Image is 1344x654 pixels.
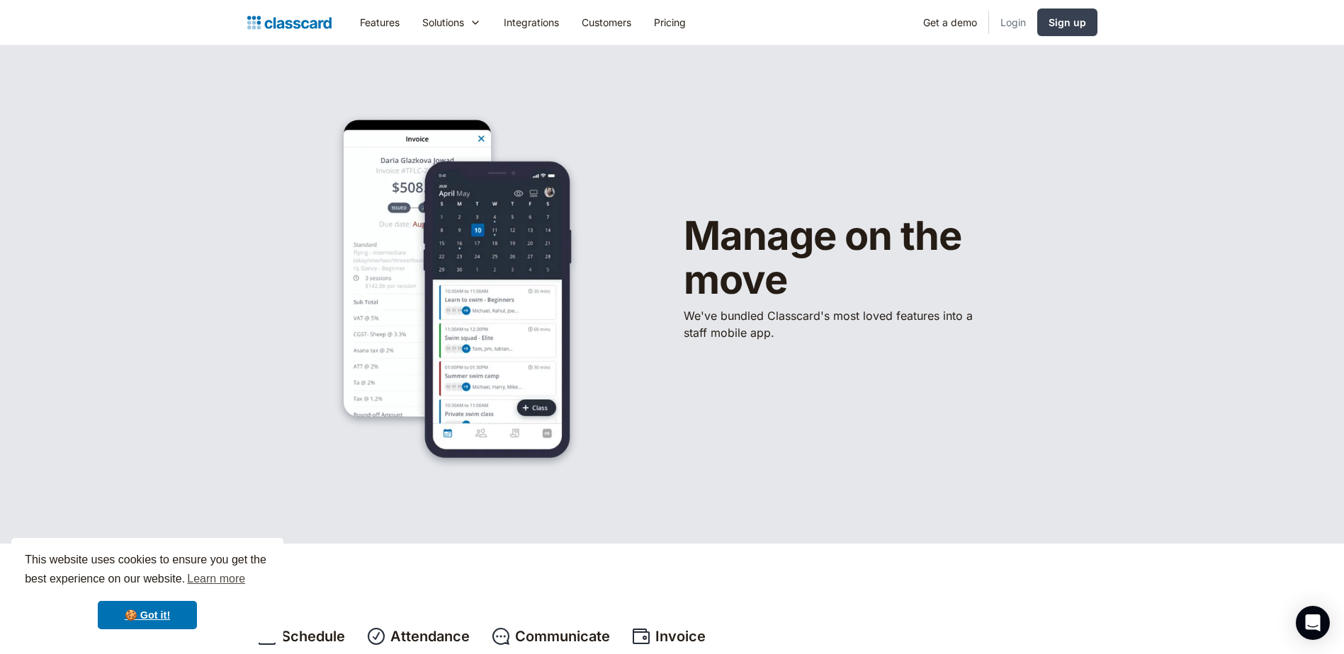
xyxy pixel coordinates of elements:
a: Integrations [492,6,570,38]
a: Customers [570,6,643,38]
div: Schedule [281,626,345,647]
span: This website uses cookies to ensure you get the best experience on our website. [25,551,270,590]
a: dismiss cookie message [98,601,197,629]
div: Invoice [655,626,706,647]
a: Sign up [1037,8,1097,36]
div: Solutions [411,6,492,38]
div: Communicate [515,626,610,647]
div: Attendance [390,626,470,647]
div: cookieconsent [11,538,283,643]
h1: Manage on the move [684,214,1052,302]
div: Open Intercom Messenger [1296,606,1330,640]
a: Pricing [643,6,697,38]
a: Features [349,6,411,38]
a: Get a demo [912,6,988,38]
div: Solutions [422,15,464,30]
a: Login [989,6,1037,38]
a: home [247,13,332,33]
p: We've bundled ​Classcard's most loved features into a staff mobile app. [684,307,981,341]
div: Sign up [1049,15,1086,30]
a: learn more about cookies [185,568,247,590]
